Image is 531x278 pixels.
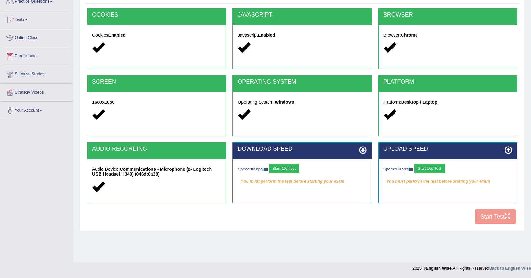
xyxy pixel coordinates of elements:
[0,84,73,100] a: Strategy Videos
[92,100,114,105] strong: 1680x1050
[238,177,366,186] em: You must perform the test before starting your exam
[92,79,221,85] h2: SCREEN
[383,33,512,38] h5: Browser:
[92,167,212,177] strong: Communications - Microphone (2- Logitech USB Headset H340) (046d:0a38)
[401,100,438,105] strong: Desktop / Laptop
[238,33,366,38] h5: Javascript
[426,266,453,271] strong: English Wise.
[275,100,294,105] strong: Windows
[414,164,445,173] button: Start 10s Test
[0,102,73,118] a: Your Account
[238,164,366,175] div: Speed: Kbps
[238,79,366,85] h2: OPERATING SYSTEM
[489,266,531,271] a: Back to English Wise
[383,177,512,186] em: You must perform the test before starting your exam
[262,168,268,171] img: ajax-loader-fb-connection.gif
[383,146,512,152] h2: UPLOAD SPEED
[396,167,399,171] strong: 0
[238,12,366,18] h2: JAVASCRIPT
[92,33,221,38] h5: Cookies
[383,100,512,105] h5: Platform:
[92,167,221,177] h5: Audio Device:
[92,146,221,152] h2: AUDIO RECORDING
[269,164,299,173] button: Start 10s Test
[0,29,73,45] a: Online Class
[401,33,418,38] strong: Chrome
[92,12,221,18] h2: COOKIES
[383,79,512,85] h2: PLATFORM
[108,33,126,38] strong: Enabled
[238,146,366,152] h2: DOWNLOAD SPEED
[383,164,512,175] div: Speed: Kbps
[0,65,73,81] a: Success Stories
[412,262,531,271] div: 2025 © All Rights Reserved
[0,11,73,27] a: Tests
[383,12,512,18] h2: BROWSER
[408,168,413,171] img: ajax-loader-fb-connection.gif
[258,33,275,38] strong: Enabled
[251,167,253,171] strong: 0
[0,47,73,63] a: Predictions
[238,100,366,105] h5: Operating System:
